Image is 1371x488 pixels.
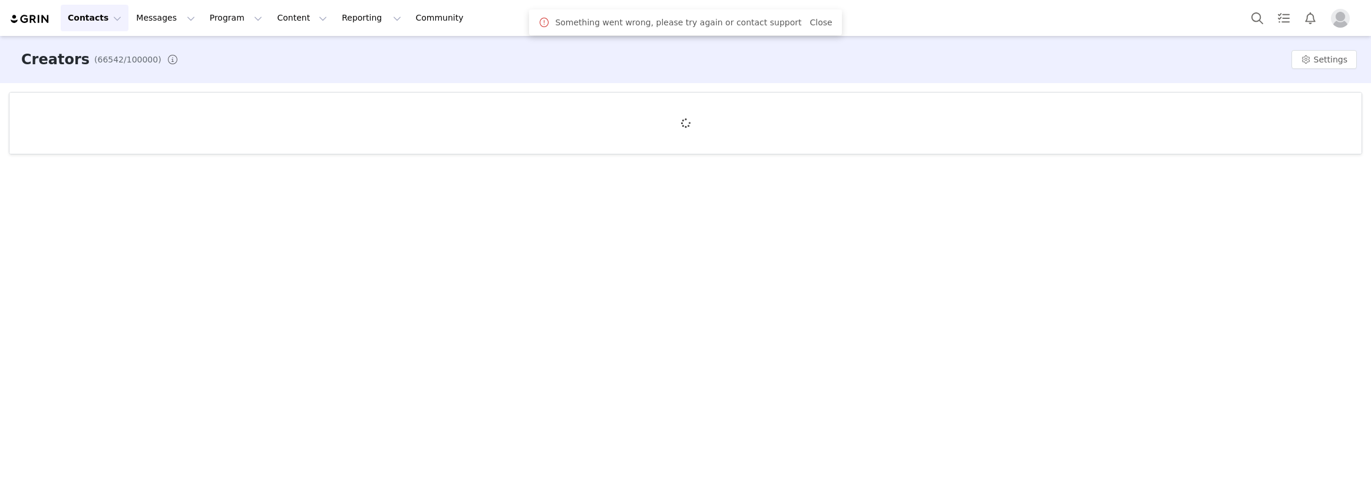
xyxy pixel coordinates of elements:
a: Community [409,5,476,31]
button: Profile [1324,9,1362,28]
img: grin logo [9,14,51,25]
h3: Creators [21,49,90,70]
button: Contacts [61,5,128,31]
button: Search [1244,5,1270,31]
span: Something went wrong, please try again or contact support [555,17,801,29]
button: Settings [1291,50,1357,69]
button: Reporting [335,5,408,31]
a: Tasks [1271,5,1297,31]
a: Close [810,18,832,27]
button: Messages [129,5,201,31]
button: Content [270,5,334,31]
button: Program [203,5,270,31]
span: (66542/100000) [94,54,161,66]
img: placeholder-profile.jpg [1331,9,1350,28]
button: Notifications [1297,5,1323,31]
